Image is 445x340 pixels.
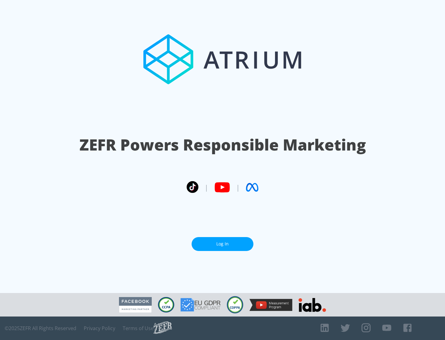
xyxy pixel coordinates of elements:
span: © 2025 ZEFR All Rights Reserved [5,325,76,331]
img: YouTube Measurement Program [249,299,292,311]
img: IAB [299,298,326,312]
span: | [236,183,240,192]
span: | [205,183,208,192]
img: COPPA Compliant [227,296,243,313]
h1: ZEFR Powers Responsible Marketing [79,134,366,155]
a: Privacy Policy [84,325,115,331]
a: Terms of Use [123,325,154,331]
img: CCPA Compliant [158,297,174,312]
img: GDPR Compliant [180,298,221,312]
a: Log In [192,237,253,251]
img: Facebook Marketing Partner [119,297,152,313]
